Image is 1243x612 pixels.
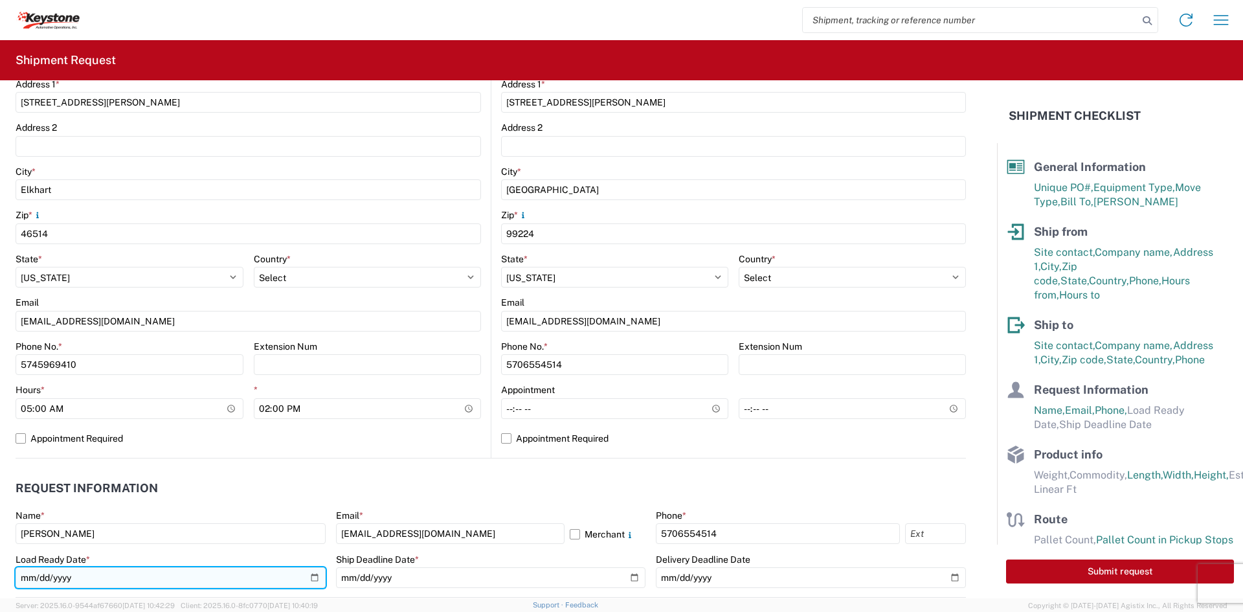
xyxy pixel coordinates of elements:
[16,554,90,565] label: Load Ready Date
[1034,383,1148,396] span: Request Information
[656,510,686,521] label: Phone
[501,297,524,308] label: Email
[501,209,528,221] label: Zip
[1129,275,1161,287] span: Phone,
[336,554,419,565] label: Ship Deadline Date
[267,602,318,609] span: [DATE] 10:40:19
[1089,275,1129,287] span: Country,
[16,166,36,177] label: City
[1095,339,1173,352] span: Company name,
[16,602,175,609] span: Server: 2025.16.0-9544af67660
[1127,469,1163,481] span: Length,
[1093,196,1178,208] span: [PERSON_NAME]
[501,341,548,352] label: Phone No.
[905,523,966,544] input: Ext
[16,482,158,495] h2: Request Information
[1194,469,1229,481] span: Height,
[1040,354,1062,366] span: City,
[1095,404,1127,416] span: Phone,
[16,78,60,90] label: Address 1
[565,601,598,609] a: Feedback
[1034,512,1068,526] span: Route
[1028,600,1227,611] span: Copyright © [DATE]-[DATE] Agistix Inc., All Rights Reserved
[739,341,802,352] label: Extension Num
[1034,339,1095,352] span: Site contact,
[1163,469,1194,481] span: Width,
[1175,354,1205,366] span: Phone
[1034,225,1088,238] span: Ship from
[1006,560,1234,584] button: Submit request
[16,428,481,449] label: Appointment Required
[16,341,62,352] label: Phone No.
[1009,108,1141,124] h2: Shipment Checklist
[16,253,42,265] label: State
[1034,181,1093,194] span: Unique PO#,
[739,253,776,265] label: Country
[1060,196,1093,208] span: Bill To,
[501,253,528,265] label: State
[1059,289,1100,301] span: Hours to
[1034,448,1103,461] span: Product info
[1135,354,1175,366] span: Country,
[16,510,45,521] label: Name
[656,554,750,565] label: Delivery Deadline Date
[501,122,543,133] label: Address 2
[1034,318,1073,332] span: Ship to
[501,78,545,90] label: Address 1
[16,384,45,396] label: Hours
[1069,469,1127,481] span: Commodity,
[1040,260,1062,273] span: City,
[1095,246,1173,258] span: Company name,
[122,602,175,609] span: [DATE] 10:42:29
[570,523,646,544] label: Merchant
[16,297,39,308] label: Email
[533,601,565,609] a: Support
[1060,275,1089,287] span: State,
[1065,404,1095,416] span: Email,
[1059,418,1152,431] span: Ship Deadline Date
[1034,246,1095,258] span: Site contact,
[1034,160,1146,174] span: General Information
[501,384,555,396] label: Appointment
[181,602,318,609] span: Client: 2025.16.0-8fc0770
[16,209,43,221] label: Zip
[1106,354,1135,366] span: State,
[254,253,291,265] label: Country
[1062,354,1106,366] span: Zip code,
[1093,181,1175,194] span: Equipment Type,
[501,428,966,449] label: Appointment Required
[1034,469,1069,481] span: Weight,
[16,52,116,68] h2: Shipment Request
[1034,534,1233,560] span: Pallet Count in Pickup Stops equals Pallet Count in delivery stops
[501,166,521,177] label: City
[16,122,57,133] label: Address 2
[254,341,317,352] label: Extension Num
[336,510,363,521] label: Email
[1034,534,1096,546] span: Pallet Count,
[803,8,1138,32] input: Shipment, tracking or reference number
[1034,404,1065,416] span: Name,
